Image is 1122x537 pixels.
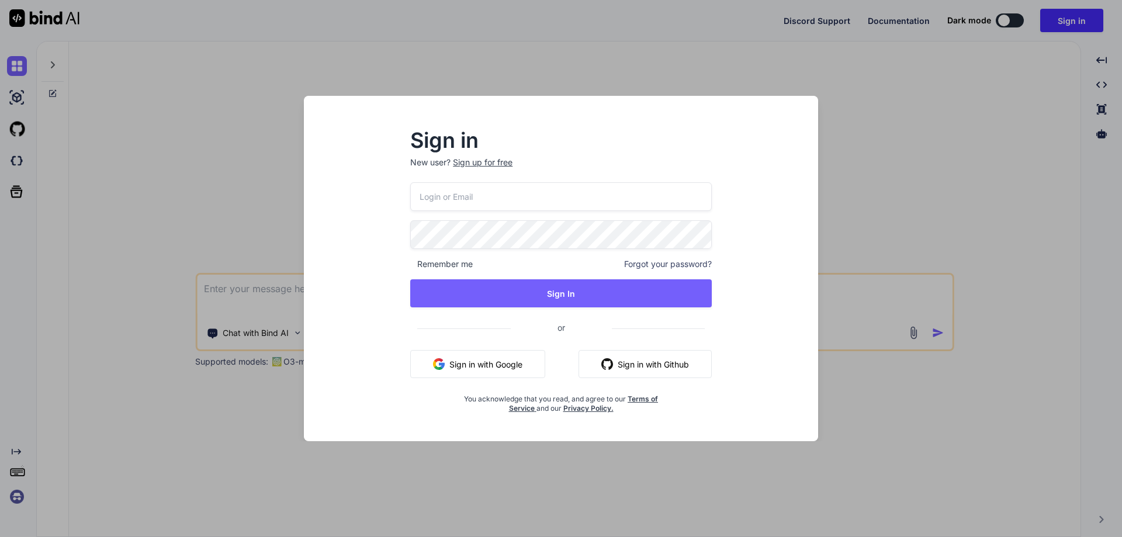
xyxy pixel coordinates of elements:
button: Sign in with Github [579,350,712,378]
img: github [601,358,613,370]
img: google [433,358,445,370]
span: Forgot your password? [624,258,712,270]
span: Remember me [410,258,473,270]
div: Sign up for free [453,157,512,168]
a: Terms of Service [509,394,659,413]
span: or [511,313,612,342]
p: New user? [410,157,712,182]
div: You acknowledge that you read, and agree to our and our [460,387,662,413]
a: Privacy Policy. [563,404,614,413]
button: Sign in with Google [410,350,545,378]
button: Sign In [410,279,712,307]
input: Login or Email [410,182,712,211]
h2: Sign in [410,131,712,150]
